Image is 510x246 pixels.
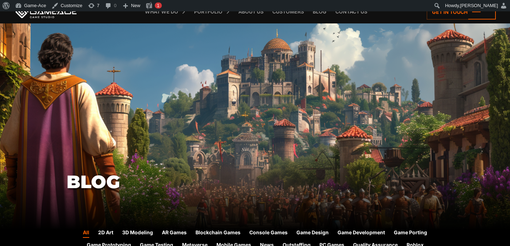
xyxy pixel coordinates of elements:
[394,229,427,238] a: Game Porting
[249,229,288,238] a: Console Games
[83,229,89,238] a: All
[122,229,153,238] a: 3D Modeling
[460,3,498,8] span: [PERSON_NAME]
[162,229,187,238] a: AR Games
[427,4,496,20] a: Get in touch
[67,172,444,192] h1: Blog
[98,229,113,238] a: 2D Art
[338,229,385,238] a: Game Development
[195,229,240,238] a: Blockchain Games
[157,3,159,8] span: 1
[296,229,329,238] a: Game Design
